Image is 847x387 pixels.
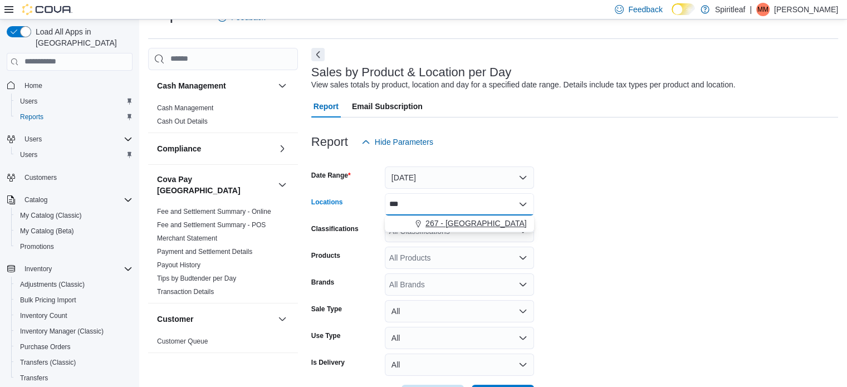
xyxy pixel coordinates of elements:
span: Catalog [20,193,133,207]
span: 267 - [GEOGRAPHIC_DATA] [425,218,527,229]
span: Users [20,133,133,146]
span: Home [25,81,42,90]
span: Payment and Settlement Details [157,247,252,256]
span: Customer Queue [157,337,208,346]
span: Feedback [628,4,662,15]
a: Bulk Pricing Import [16,293,81,307]
button: Users [20,133,46,146]
button: Close list of options [518,200,527,209]
button: Catalog [2,192,137,208]
label: Use Type [311,331,340,340]
button: Cash Management [276,79,289,92]
label: Classifications [311,224,359,233]
button: All [385,327,534,349]
span: Adjustments (Classic) [16,278,133,291]
span: Reports [16,110,133,124]
button: Transfers [11,370,137,386]
a: Merchant Statement [157,234,217,242]
span: Users [16,95,133,108]
button: Adjustments (Classic) [11,277,137,292]
a: Inventory Count [16,309,72,322]
span: Report [314,95,339,117]
button: Customer [276,312,289,326]
span: Reports [20,112,43,121]
p: Spiritleaf [715,3,745,16]
span: Bulk Pricing Import [20,296,76,305]
a: Cash Out Details [157,117,208,125]
button: All [385,354,534,376]
button: Inventory Manager (Classic) [11,324,137,339]
button: Users [11,94,137,109]
span: Promotions [20,242,54,251]
button: Home [2,77,137,94]
span: Bulk Pricing Import [16,293,133,307]
p: [PERSON_NAME] [774,3,838,16]
button: Inventory [20,262,56,276]
span: MM [757,3,768,16]
a: Adjustments (Classic) [16,278,89,291]
span: Dark Mode [672,15,672,16]
div: Customer [148,335,298,352]
h3: Compliance [157,143,201,154]
a: Purchase Orders [16,340,75,354]
label: Sale Type [311,305,342,313]
button: Users [11,147,137,163]
span: Transaction Details [157,287,214,296]
span: Transfers [16,371,133,385]
div: Cash Management [148,101,298,133]
img: Cova [22,4,72,15]
span: My Catalog (Classic) [20,211,82,220]
a: My Catalog (Classic) [16,209,86,222]
span: Purchase Orders [20,342,71,351]
span: Transfers (Classic) [16,356,133,369]
button: Hide Parameters [357,131,438,153]
span: Tips by Budtender per Day [157,274,236,283]
button: My Catalog (Beta) [11,223,137,239]
span: Catalog [25,195,47,204]
span: Adjustments (Classic) [20,280,85,289]
a: Payment and Settlement Details [157,248,252,256]
h3: Customer [157,313,193,325]
a: Users [16,148,42,161]
a: Transfers [16,371,52,385]
span: Payout History [157,261,200,270]
button: Purchase Orders [11,339,137,355]
span: Fee and Settlement Summary - Online [157,207,271,216]
h3: Sales by Product & Location per Day [311,66,511,79]
span: Transfers [20,374,48,383]
span: Fee and Settlement Summary - POS [157,221,266,229]
span: Transfers (Classic) [20,358,76,367]
a: Fee and Settlement Summary - Online [157,208,271,215]
span: Promotions [16,240,133,253]
a: Fee and Settlement Summary - POS [157,221,266,229]
a: Customers [20,171,61,184]
label: Date Range [311,171,351,180]
button: Reports [11,109,137,125]
span: Inventory Manager (Classic) [16,325,133,338]
button: Cash Management [157,80,273,91]
button: Next [311,48,325,61]
label: Brands [311,278,334,287]
div: Choose from the following options [385,215,534,232]
button: Customer [157,313,273,325]
button: 267 - [GEOGRAPHIC_DATA] [385,215,534,232]
a: Home [20,79,47,92]
span: My Catalog (Classic) [16,209,133,222]
span: Users [16,148,133,161]
div: Melissa M [756,3,770,16]
h3: Report [311,135,348,149]
button: Promotions [11,239,137,254]
button: Cova Pay [GEOGRAPHIC_DATA] [276,178,289,192]
span: Customers [20,170,133,184]
input: Dark Mode [672,3,695,15]
button: Transfers (Classic) [11,355,137,370]
span: Inventory Count [20,311,67,320]
a: Cash Management [157,104,213,112]
a: Users [16,95,42,108]
button: Cova Pay [GEOGRAPHIC_DATA] [157,174,273,196]
button: Inventory Count [11,308,137,324]
a: My Catalog (Beta) [16,224,79,238]
span: Merchant Statement [157,234,217,243]
button: Customers [2,169,137,185]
